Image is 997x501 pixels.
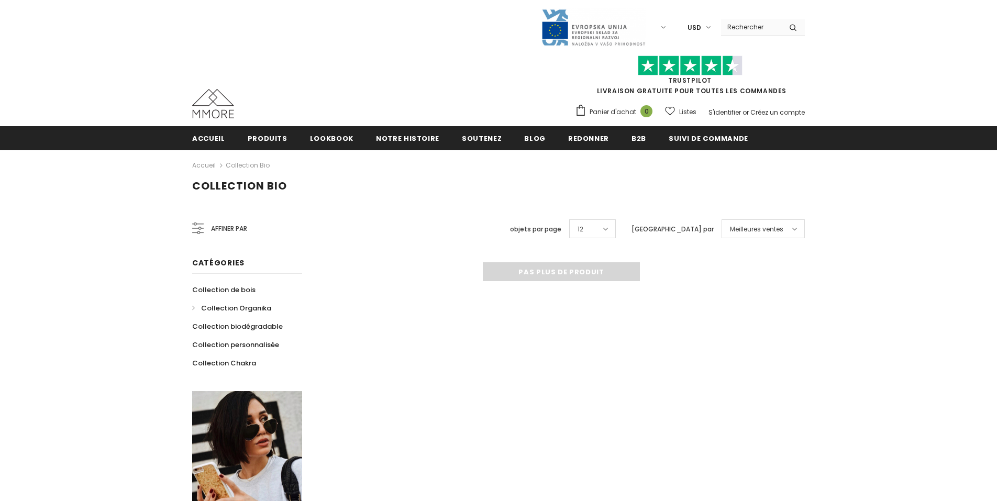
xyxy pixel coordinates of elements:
a: Listes [665,103,696,121]
a: Accueil [192,159,216,172]
span: or [743,108,749,117]
label: [GEOGRAPHIC_DATA] par [632,224,714,235]
a: Suivi de commande [669,126,748,150]
img: Faites confiance aux étoiles pilotes [638,55,743,76]
span: Collection personnalisée [192,340,279,350]
span: Panier d'achat [590,107,636,117]
a: Blog [524,126,546,150]
span: Produits [248,133,287,143]
img: Cas MMORE [192,89,234,118]
span: Collection biodégradable [192,321,283,331]
span: Notre histoire [376,133,439,143]
a: Créez un compte [750,108,805,117]
a: soutenez [462,126,502,150]
span: Meilleures ventes [730,224,783,235]
span: soutenez [462,133,502,143]
a: Produits [248,126,287,150]
img: Javni Razpis [541,8,646,47]
a: Collection Bio [226,161,270,170]
a: Panier d'achat 0 [575,104,658,120]
a: Collection Organika [192,299,271,317]
span: Catégories [192,258,245,268]
span: USD [688,23,701,33]
span: Blog [524,133,546,143]
span: 12 [578,224,583,235]
span: B2B [632,133,646,143]
span: Suivi de commande [669,133,748,143]
span: Collection Chakra [192,358,256,368]
span: Accueil [192,133,225,143]
a: Lookbook [310,126,353,150]
a: Accueil [192,126,225,150]
span: 0 [640,105,652,117]
input: Search Site [721,19,781,35]
a: Javni Razpis [541,23,646,31]
span: Listes [679,107,696,117]
a: Collection personnalisée [192,336,279,354]
span: Redonner [568,133,609,143]
span: LIVRAISON GRATUITE POUR TOUTES LES COMMANDES [575,60,805,95]
a: Collection de bois [192,281,256,299]
label: objets par page [510,224,561,235]
a: Notre histoire [376,126,439,150]
a: Redonner [568,126,609,150]
span: Collection de bois [192,285,256,295]
span: Lookbook [310,133,353,143]
a: Collection Chakra [192,354,256,372]
a: S'identifier [708,108,741,117]
a: Collection biodégradable [192,317,283,336]
span: Collection Organika [201,303,271,313]
span: Collection Bio [192,179,287,193]
span: Affiner par [211,223,247,235]
a: B2B [632,126,646,150]
a: TrustPilot [668,76,712,85]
